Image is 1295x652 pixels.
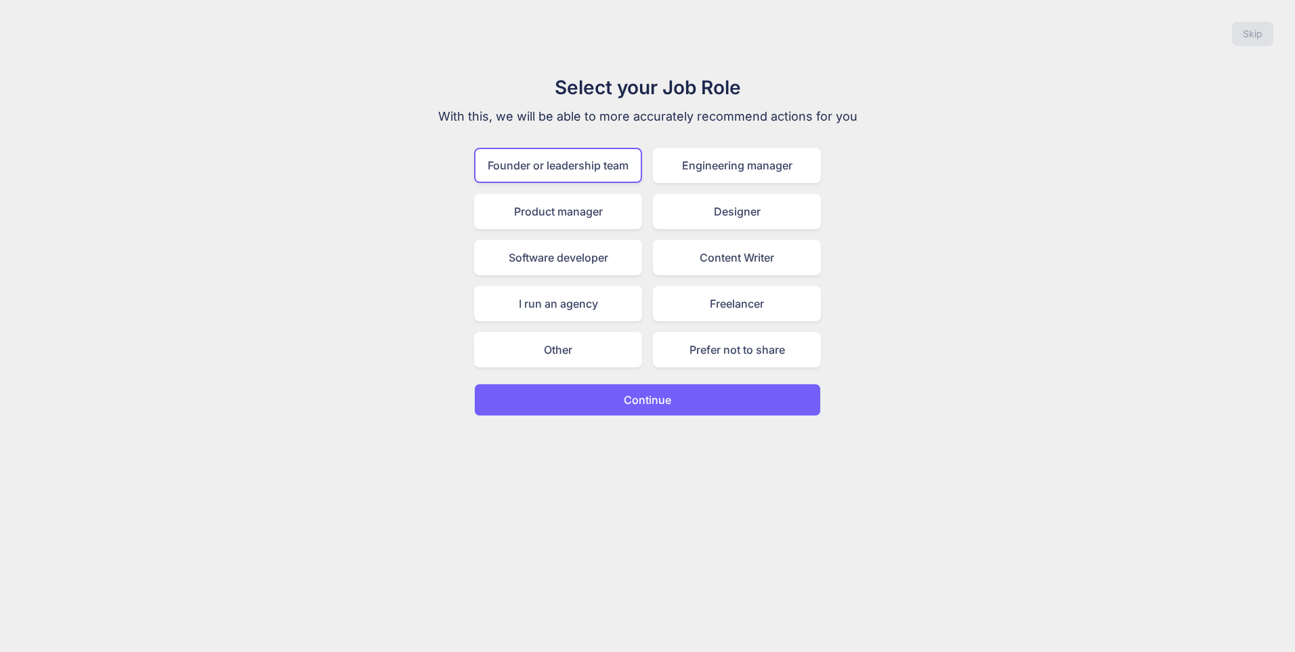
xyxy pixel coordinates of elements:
[653,332,821,367] div: Prefer not to share
[653,148,821,183] div: Engineering manager
[653,240,821,275] div: Content Writer
[474,194,642,229] div: Product manager
[474,240,642,275] div: Software developer
[474,332,642,367] div: Other
[653,286,821,321] div: Freelancer
[1232,22,1273,46] button: Skip
[474,384,821,416] button: Continue
[474,148,642,183] div: Founder or leadership team
[624,392,671,408] p: Continue
[420,107,875,126] p: With this, we will be able to more accurately recommend actions for you
[474,286,642,321] div: I run an agency
[420,73,875,102] h1: Select your Job Role
[653,194,821,229] div: Designer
